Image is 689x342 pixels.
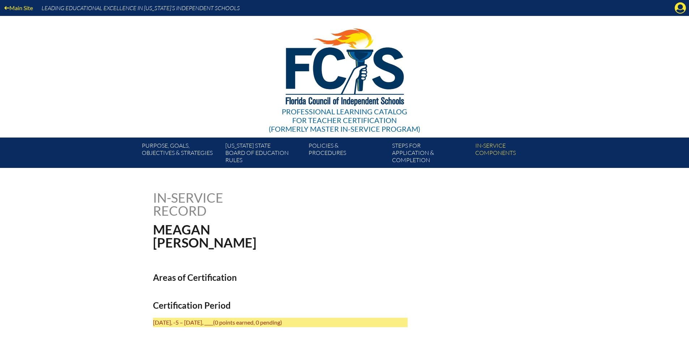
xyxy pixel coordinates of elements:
[292,116,397,124] span: for Teacher Certification
[153,318,408,327] p: [DATE], -5 – [DATE], ____
[472,140,556,168] a: In-servicecomponents
[222,140,306,168] a: [US_STATE] StateBoard of Education rules
[306,140,389,168] a: Policies &Procedures
[1,3,36,13] a: Main Site
[153,191,299,217] h1: In-service record
[153,223,391,249] h1: Meagan [PERSON_NAME]
[153,272,408,283] h2: Areas of Certification
[153,300,408,311] h2: Certification Period
[675,2,686,14] svg: Manage account
[389,140,472,168] a: Steps forapplication & completion
[266,14,423,135] a: Professional Learning Catalog for Teacher Certification(formerly Master In-service Program)
[213,319,282,326] span: (0 points earned, 0 pending)
[269,107,420,133] div: Professional Learning Catalog (formerly Master In-service Program)
[270,16,419,115] img: FCISlogo221.eps
[139,140,222,168] a: Purpose, goals,objectives & strategies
